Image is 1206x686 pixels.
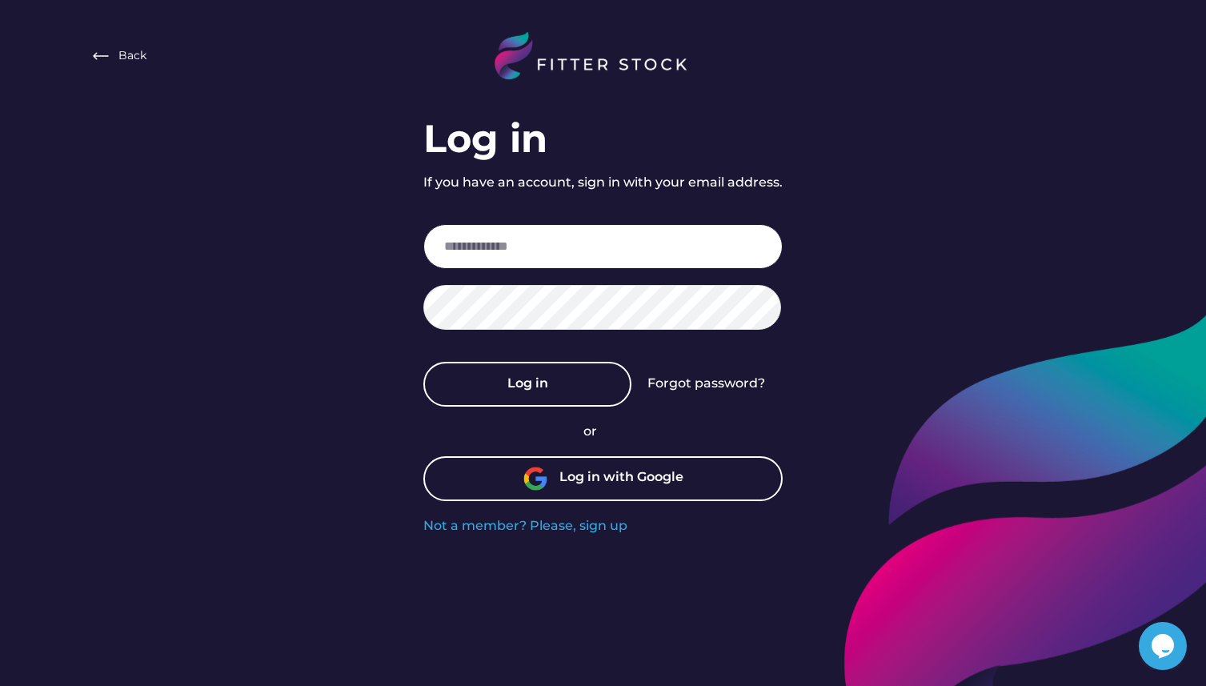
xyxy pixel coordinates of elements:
[423,517,627,535] div: Not a member? Please, sign up
[495,32,711,80] img: LOGO%20%282%29.svg
[423,112,547,166] div: Log in
[423,362,631,407] button: Log in
[523,467,547,491] img: unnamed.png
[118,48,146,64] div: Back
[647,375,765,392] div: Forgot password?
[559,468,683,489] div: Log in with Google
[583,423,623,440] div: or
[1139,622,1190,670] iframe: chat widget
[423,174,783,191] div: If you have an account, sign in with your email address.
[91,46,110,66] img: Frame%20%282%29.svg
